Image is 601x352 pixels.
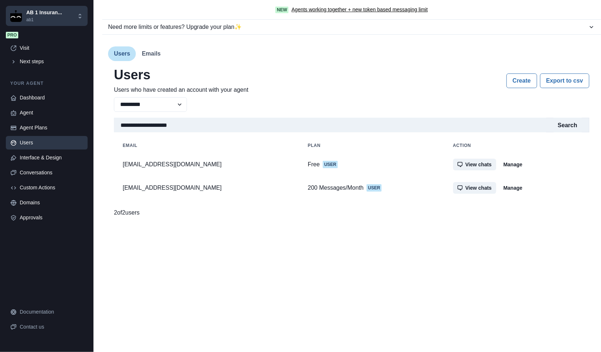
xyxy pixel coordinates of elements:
div: Next steps [20,58,83,65]
p: Your agent [6,80,88,87]
div: Domains [20,199,83,207]
a: Agents working together + new token based messaging limit [291,6,428,14]
p: [EMAIL_ADDRESS][DOMAIN_NAME] [123,161,290,168]
p: Free [308,161,320,168]
p: 200 Messages/Month [308,184,364,192]
button: Emails [136,46,166,61]
span: User [367,184,382,192]
p: ab1 [26,16,62,23]
button: View chats [453,159,496,170]
span: New [275,7,288,13]
div: Visit [20,44,83,52]
p: 2 of 2 users [114,208,139,217]
span: Pro [6,32,18,38]
button: Need more limits or features? Upgrade your plan✨ [102,20,601,34]
p: AB 1 Insuran... [26,9,62,16]
div: Approvals [20,214,83,222]
div: Dashboard [20,94,83,102]
div: Custom Actions [20,184,83,192]
button: Chakra UIAB 1 Insuran...ab1 [6,6,88,26]
button: Manage [499,159,527,170]
button: Manage [499,182,527,194]
button: View chats [453,182,496,194]
th: plan [299,138,444,153]
th: email [114,138,299,153]
img: Chakra UI [10,10,22,22]
h2: Users [114,67,248,83]
button: Export to csv [540,73,589,88]
span: User [323,161,338,168]
button: Create [506,73,537,88]
div: Agent Plans [20,124,83,132]
div: Need more limits or features? Upgrade your plan ✨ [108,23,588,31]
div: Documentation [20,308,83,316]
div: Agent [20,109,83,117]
div: Conversations [20,169,83,177]
button: Users [108,46,136,61]
p: [EMAIL_ADDRESS][DOMAIN_NAME] [123,184,290,192]
div: Contact us [20,323,83,331]
th: Action [444,138,590,153]
p: Users who have created an account with your agent [114,86,248,94]
div: Users [20,139,83,147]
button: Search [552,118,583,132]
div: Interface & Design [20,154,83,162]
a: Documentation [6,305,88,319]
